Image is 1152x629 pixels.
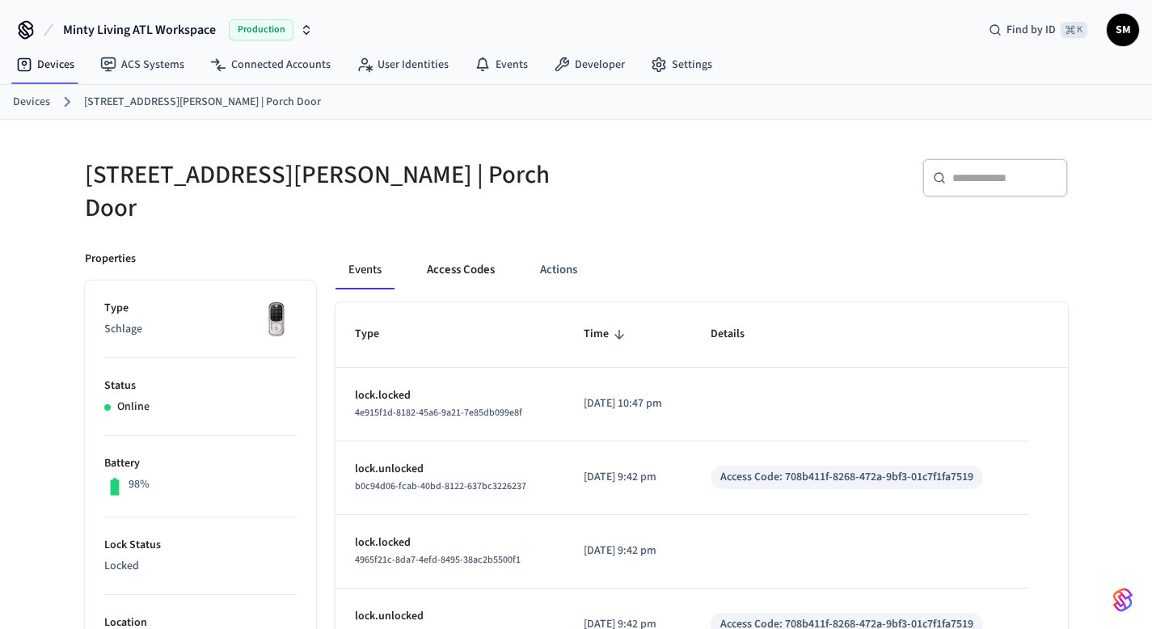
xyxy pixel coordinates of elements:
span: Type [355,322,400,347]
span: Details [711,322,766,347]
p: lock.locked [355,387,545,404]
div: Access Code: 708b411f-8268-472a-9bf3-01c7f1fa7519 [720,469,973,486]
a: ACS Systems [87,50,197,79]
a: Settings [638,50,725,79]
img: SeamLogoGradient.69752ec5.svg [1113,587,1133,613]
p: lock.locked [355,534,545,551]
span: Minty Living ATL Workspace [63,20,216,40]
a: [STREET_ADDRESS][PERSON_NAME] | Porch Door [84,94,321,111]
p: [DATE] 9:42 pm [584,469,672,486]
p: Properties [85,251,136,268]
a: Devices [13,94,50,111]
p: Lock Status [104,537,297,554]
button: SM [1107,14,1139,46]
span: b0c94d06-fcab-40bd-8122-637bc3226237 [355,479,526,493]
p: lock.unlocked [355,608,545,625]
a: Devices [3,50,87,79]
a: Developer [541,50,638,79]
button: Events [335,251,395,289]
span: SM [1108,15,1137,44]
a: User Identities [344,50,462,79]
p: Locked [104,558,297,575]
span: Production [229,19,293,40]
button: Actions [527,251,590,289]
p: Type [104,300,297,317]
p: [DATE] 9:42 pm [584,542,672,559]
span: 4965f21c-8da7-4efd-8495-38ac2b5500f1 [355,553,521,567]
img: Yale Assure Touchscreen Wifi Smart Lock, Satin Nickel, Front [256,300,297,340]
p: Schlage [104,321,297,338]
p: Battery [104,455,297,472]
p: [DATE] 10:47 pm [584,395,672,412]
a: Events [462,50,541,79]
p: 98% [129,476,150,493]
p: lock.unlocked [355,461,545,478]
div: ant example [335,251,1068,289]
span: 4e915f1d-8182-45a6-9a21-7e85db099e8f [355,406,522,420]
h5: [STREET_ADDRESS][PERSON_NAME] | Porch Door [85,158,567,225]
button: Access Codes [414,251,508,289]
a: Connected Accounts [197,50,344,79]
span: Time [584,322,630,347]
span: Find by ID [1006,22,1056,38]
p: Status [104,378,297,395]
p: Online [117,399,150,416]
div: Find by ID⌘ K [976,15,1100,44]
span: ⌘ K [1061,22,1087,38]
